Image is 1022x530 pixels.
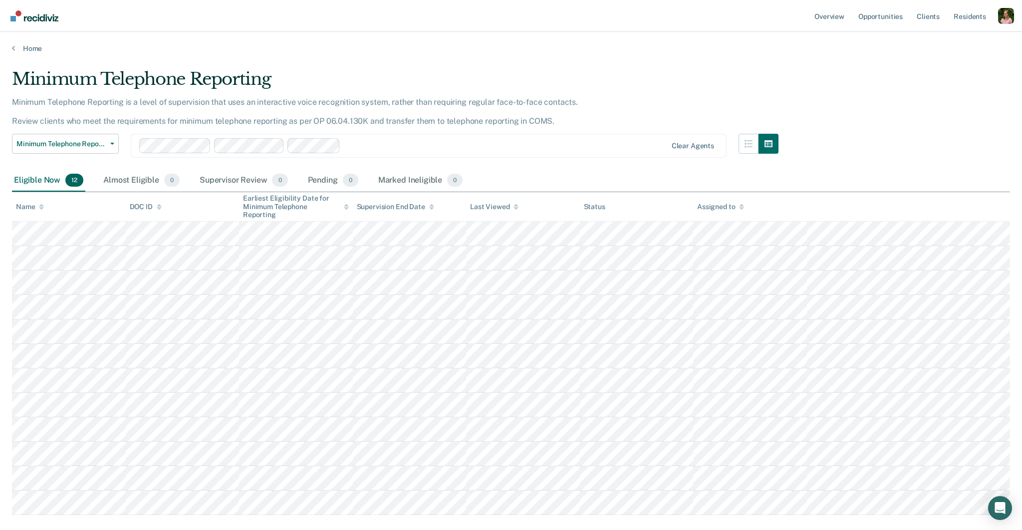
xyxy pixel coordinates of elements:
[10,10,58,21] img: Recidiviz
[697,203,744,211] div: Assigned to
[584,203,605,211] div: Status
[306,170,360,192] div: Pending0
[272,174,287,187] span: 0
[12,97,578,126] p: Minimum Telephone Reporting is a level of supervision that uses an interactive voice recognition ...
[164,174,180,187] span: 0
[998,8,1014,24] button: Profile dropdown button
[470,203,518,211] div: Last Viewed
[12,134,119,154] button: Minimum Telephone Reporting
[672,142,714,150] div: Clear agents
[12,170,85,192] div: Eligible Now12
[101,170,182,192] div: Almost Eligible0
[16,140,106,148] span: Minimum Telephone Reporting
[12,44,1010,53] a: Home
[16,203,44,211] div: Name
[12,69,778,97] div: Minimum Telephone Reporting
[447,174,463,187] span: 0
[357,203,434,211] div: Supervision End Date
[65,174,83,187] span: 12
[376,170,465,192] div: Marked Ineligible0
[198,170,290,192] div: Supervisor Review0
[343,174,358,187] span: 0
[243,194,349,219] div: Earliest Eligibility Date for Minimum Telephone Reporting
[130,203,162,211] div: DOC ID
[988,496,1012,520] div: Open Intercom Messenger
